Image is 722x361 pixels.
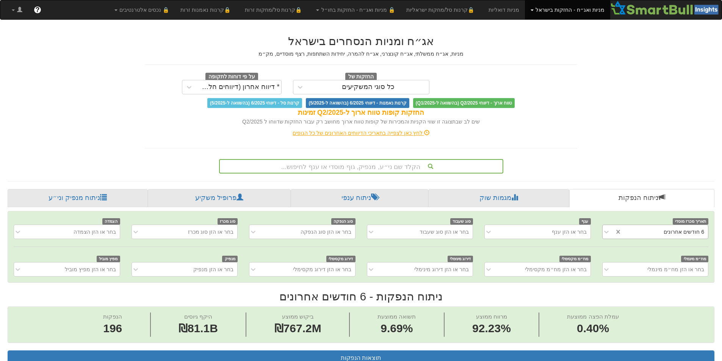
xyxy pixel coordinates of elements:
span: מנפיק [222,256,238,262]
div: בחר או הזן דירוג מקסימלי [293,266,351,273]
a: ניתוח הנפקות [569,189,714,207]
span: מפיץ מוביל [97,256,120,262]
span: ענף [579,218,591,225]
div: בחר או הזן סוג מכרז [188,228,234,236]
span: מח״מ מינמלי [681,256,708,262]
a: 🔒 מניות ואג״ח - החזקות בחו״ל [310,0,401,19]
div: בחר או הזן סוג הנפקה [301,228,351,236]
img: Smartbull [610,0,722,16]
span: על פי דוחות לתקופה [205,73,258,81]
h2: ניתוח הנפקות - 6 חודשים אחרונים [8,290,714,303]
span: סוג שעבוד [450,218,473,225]
div: שים לב שבתצוגה זו שווי הקניות והמכירות של קופות טווח ארוך מחושב רק עבור החזקות שדווחו ל Q2/2025 [145,118,577,125]
span: מרווח ממוצע [476,313,507,320]
a: פרופיל משקיע [148,189,290,207]
div: 6 חודשים אחרונים [664,228,704,236]
a: ניתוח מנפיק וני״ע [8,189,148,207]
a: 🔒קרנות נאמנות זרות [175,0,239,19]
a: מניות ואג״ח - החזקות בישראל [525,0,610,19]
span: קרנות סל - דיווחי 6/2025 (בהשוואה ל-5/2025) [207,98,302,108]
a: 🔒קרנות סל/מחקות ישראליות [401,0,482,19]
h5: מניות, אג״ח ממשלתי, אג״ח קונצרני, אג״ח להמרה, יחידות השתתפות, רצף מוסדיים, מק״מ [145,51,577,57]
div: החזקות קופות טווח ארוך ל-Q2/2025 זמינות [145,108,577,118]
div: בחר או הזן מנפיק [193,266,233,273]
h2: אג״ח ומניות הנסחרים בישראל [145,35,577,47]
span: סוג הנפקה [331,218,356,225]
div: בחר או הזן מח״מ מקסימלי [525,266,587,273]
span: טווח ארוך - דיווחי Q2/2025 (בהשוואה ל-Q1/2025) [413,98,515,108]
div: בחר או הזן מפיץ מוביל [65,266,116,273]
span: היקף גיוסים [184,313,212,320]
span: מח״מ מקסימלי [559,256,591,262]
div: * דיווח אחרון (דיווחים חלקיים) [198,83,280,91]
span: עמלת הפצה ממוצעת [567,313,619,320]
span: ₪767.2M [274,322,321,334]
span: קרנות נאמנות - דיווחי 6/2025 (בהשוואה ל-5/2025) [306,98,409,108]
div: בחר או הזן סוג שעבוד [420,228,469,236]
span: תאריך מכרז מוסדי [673,218,708,225]
span: דירוג מקסימלי [326,256,356,262]
span: 196 [103,320,122,337]
div: בחר או הזן דירוג מינימלי [414,266,469,273]
span: 9.69% [377,320,416,337]
div: בחר או הזן מח״מ מינמלי [647,266,704,273]
a: ? [28,0,47,19]
span: דירוג מינימלי [448,256,473,262]
div: בחר או הזן ענף [552,228,587,236]
span: הנפקות [103,313,122,320]
a: מגמות שוק [428,189,569,207]
span: ? [35,6,39,14]
span: 0.40% [567,320,619,337]
a: מניות דואליות [483,0,525,19]
div: בחר או הזן הצמדה [74,228,116,236]
span: החזקות של [345,73,377,81]
span: ביקוש ממוצע [282,313,314,320]
a: ניתוח ענפי [291,189,428,207]
span: תשואה ממוצעת [377,313,416,320]
a: 🔒 נכסים אלטרנטיבים [109,0,175,19]
span: ₪81.1B [179,322,218,334]
div: לחץ כאן לצפייה בתאריכי הדיווחים האחרונים של כל הגופים [139,129,583,137]
a: 🔒קרנות סל/מחקות זרות [239,0,310,19]
span: 92.23% [472,320,511,337]
span: סוג מכרז [218,218,238,225]
span: הצמדה [102,218,120,225]
div: הקלד שם ני״ע, מנפיק, גוף מוסדי או ענף לחיפוש... [220,160,503,173]
div: כל סוגי המשקיעים [342,83,395,91]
